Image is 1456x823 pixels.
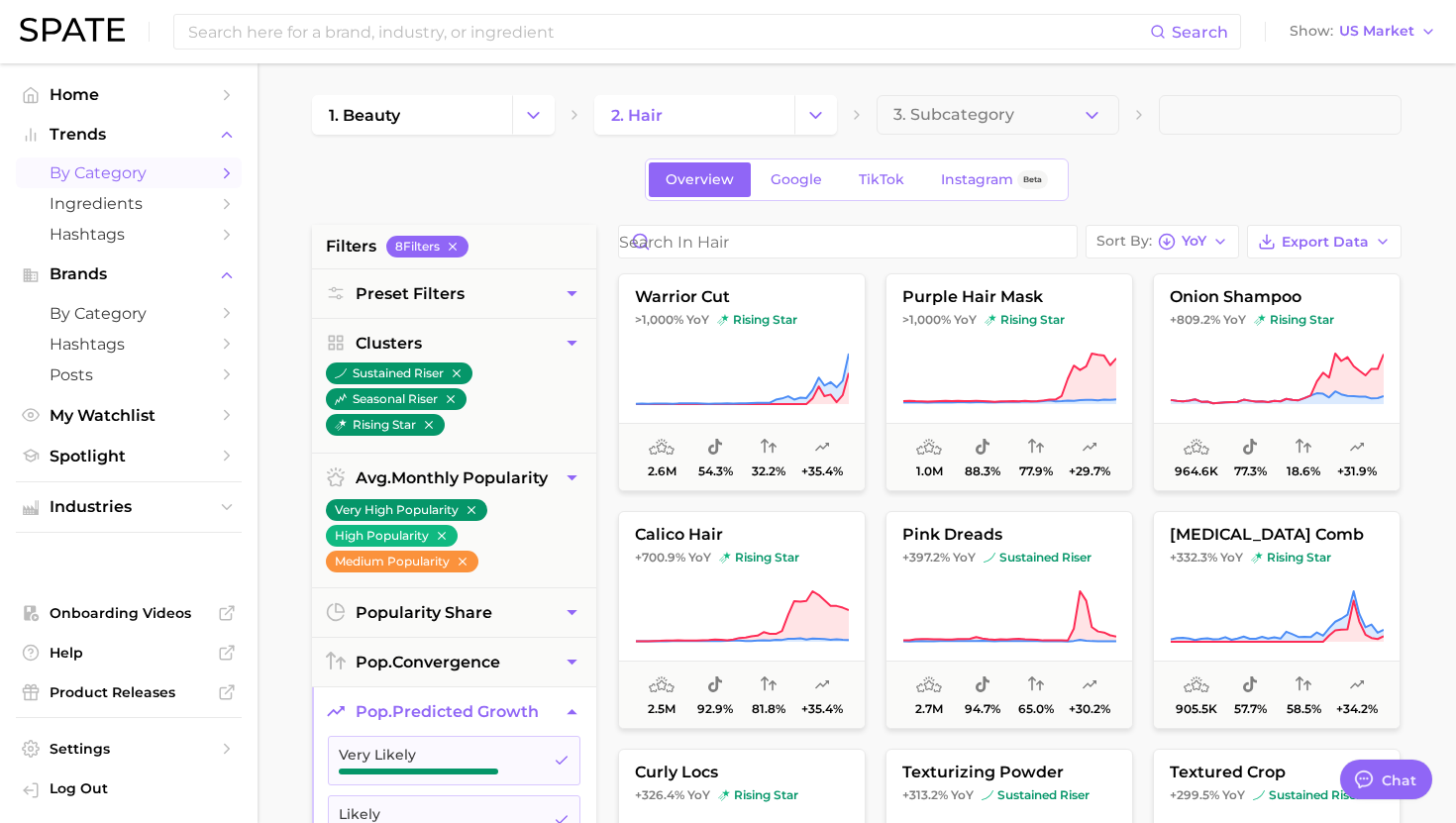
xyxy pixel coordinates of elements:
[954,312,977,328] span: YoY
[1069,702,1110,716] span: +30.2%
[16,360,242,390] a: Posts
[982,789,993,801] img: sustained riser
[649,673,675,697] span: average monthly popularity: Medium Popularity
[16,638,242,668] a: Help
[16,441,242,471] a: Spotlight
[1153,273,1401,491] button: onion shampoo+809.2% YoYrising starrising star964.6k77.3%18.6%+31.9%
[618,511,866,729] button: calico hair+700.9% YoYrising starrising star2.5m92.9%81.8%+35.4%
[1019,464,1053,478] span: 77.9%
[1069,464,1110,478] span: +29.7%
[1096,236,1152,247] span: Sort By
[50,126,208,144] span: Trends
[16,259,242,289] button: Brands
[611,106,663,125] span: 2. hair
[50,740,208,758] span: Settings
[635,550,685,565] span: +700.9%
[16,219,242,250] a: Hashtags
[50,304,208,323] span: by Category
[1247,225,1402,258] button: Export Data
[50,85,208,104] span: Home
[16,598,242,628] a: Onboarding Videos
[975,436,990,460] span: popularity share: TikTok
[1222,787,1245,803] span: YoY
[1349,436,1365,460] span: popularity predicted growth: Likely
[719,550,799,566] span: rising star
[902,787,948,802] span: +313.2%
[1234,702,1267,716] span: 57.7%
[356,603,492,622] span: popularity share
[16,120,242,150] button: Trends
[50,265,208,283] span: Brands
[1254,314,1266,326] img: rising star
[688,550,711,566] span: YoY
[902,312,951,327] span: >1,000%
[1287,464,1320,478] span: 18.6%
[649,162,751,197] a: Overview
[1251,550,1331,566] span: rising star
[801,464,843,478] span: +35.4%
[1154,288,1400,306] span: onion shampoo
[1170,550,1217,565] span: +332.3%
[594,95,794,135] a: 2. hair
[697,702,733,716] span: 92.9%
[356,468,391,487] abbr: average
[886,764,1132,781] span: texturizing powder
[752,702,785,716] span: 81.8%
[982,787,1090,803] span: sustained riser
[902,550,950,565] span: +397.2%
[356,702,539,721] span: predicted growth
[885,511,1133,729] button: pink dreads+397.2% YoYsustained risersustained riser2.7m94.7%65.0%+30.2%
[814,673,830,697] span: popularity predicted growth: Very Likely
[16,298,242,329] a: by Category
[1175,464,1218,478] span: 964.6k
[924,162,1065,197] a: InstagramBeta
[1339,26,1414,37] span: US Market
[1176,702,1217,716] span: 905.5k
[1282,234,1369,251] span: Export Data
[886,288,1132,306] span: purple hair mask
[717,312,797,328] span: rising star
[326,235,376,258] span: filters
[339,747,538,763] span: Very Likely
[326,414,445,436] button: rising star
[618,273,866,491] button: warrior cut>1,000% YoYrising starrising star2.6m54.3%32.2%+35.4%
[985,314,996,326] img: rising star
[50,194,208,213] span: Ingredients
[1234,464,1267,478] span: 77.3%
[1172,23,1228,42] span: Search
[16,79,242,110] a: Home
[512,95,555,135] button: Change Category
[1170,312,1220,327] span: +809.2%
[619,288,865,306] span: warrior cut
[619,226,1077,257] input: Search in hair
[312,319,596,367] button: Clusters
[20,18,125,42] img: SPATE
[312,454,596,502] button: avg.monthly popularity
[752,464,785,478] span: 32.2%
[915,702,943,716] span: 2.7m
[975,673,990,697] span: popularity share: TikTok
[984,552,995,564] img: sustained riser
[707,673,723,697] span: popularity share: TikTok
[16,188,242,219] a: Ingredients
[1296,436,1311,460] span: popularity convergence: Very Low Convergence
[648,464,676,478] span: 2.6m
[1028,673,1044,697] span: popularity convergence: High Convergence
[356,468,548,487] span: monthly popularity
[50,406,208,425] span: My Watchlist
[984,550,1092,566] span: sustained riser
[312,95,512,135] a: 1. beauty
[312,638,596,686] button: pop.convergence
[1251,552,1263,564] img: rising star
[707,436,723,460] span: popularity share: TikTok
[356,702,392,721] abbr: popularity index
[965,702,1000,716] span: 94.7%
[312,687,596,736] button: pop.predicted growth
[1023,171,1042,188] span: Beta
[326,362,472,384] button: sustained riser
[312,588,596,637] button: popularity share
[893,106,1014,124] span: 3. Subcategory
[941,171,1013,188] span: Instagram
[1349,673,1365,697] span: popularity predicted growth: Likely
[50,163,208,182] span: by Category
